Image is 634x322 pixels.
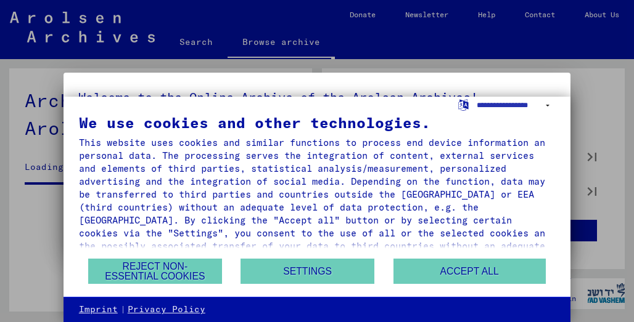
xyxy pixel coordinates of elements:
[393,259,546,284] button: Accept all
[79,136,555,265] div: This website uses cookies and similar functions to process end device information and personal da...
[78,87,556,107] h5: Welcome to the Online Archive of the Arolsen Archives!
[241,259,374,284] button: Settings
[128,304,205,316] a: Privacy Policy
[88,259,221,284] button: Reject non-essential cookies
[79,115,555,130] div: We use cookies and other technologies.
[79,304,118,316] a: Imprint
